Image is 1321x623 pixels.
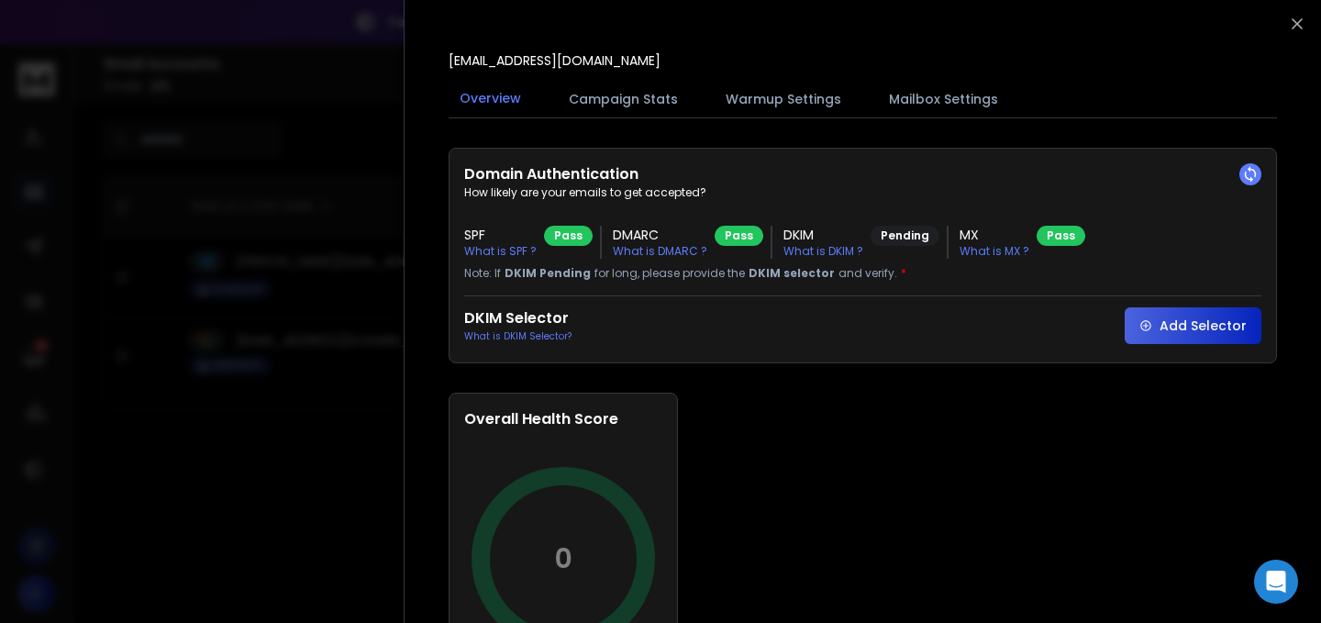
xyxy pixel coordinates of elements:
p: What is SPF ? [464,244,537,259]
button: Add Selector [1125,307,1261,344]
p: Note: If for long, please provide the and verify. [464,266,1261,281]
h2: DKIM Selector [464,307,572,329]
p: [EMAIL_ADDRESS][DOMAIN_NAME] [449,51,660,70]
h2: Overall Health Score [464,408,662,430]
h3: MX [960,226,1029,244]
p: What is DMARC ? [613,244,707,259]
div: Pass [1037,226,1085,246]
div: Pass [544,226,593,246]
p: What is MX ? [960,244,1029,259]
button: Overview [449,78,532,120]
h3: DKIM [783,226,863,244]
h3: SPF [464,226,537,244]
h2: Domain Authentication [464,163,1261,185]
p: How likely are your emails to get accepted? [464,185,1261,200]
p: What is DKIM ? [783,244,863,259]
button: Campaign Stats [558,79,689,119]
span: DKIM Pending [505,266,591,281]
span: DKIM selector [749,266,835,281]
p: 0 [554,542,572,575]
button: Warmup Settings [715,79,852,119]
div: Pass [715,226,763,246]
h3: DMARC [613,226,707,244]
div: Open Intercom Messenger [1254,560,1298,604]
p: What is DKIM Selector? [464,329,572,343]
button: Mailbox Settings [878,79,1009,119]
div: Pending [871,226,939,246]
